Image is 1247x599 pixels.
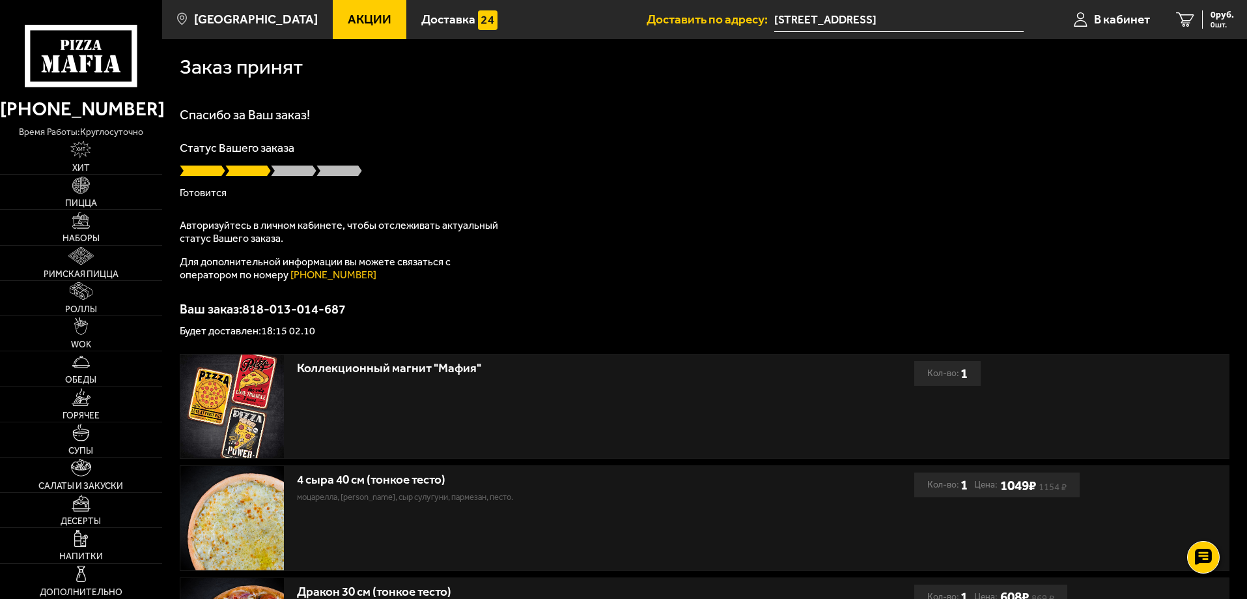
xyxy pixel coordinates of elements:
[478,10,497,30] img: 15daf4d41897b9f0e9f617042186c801.svg
[38,482,123,491] span: Салаты и закуски
[927,361,968,386] div: Кол-во:
[180,57,303,78] h1: Заказ принят
[1039,484,1067,490] s: 1154 ₽
[65,305,97,314] span: Роллы
[1000,477,1036,493] b: 1049 ₽
[180,256,505,282] p: Для дополнительной информации вы можете связаться с оператором по номеру
[647,13,774,25] span: Доставить по адресу:
[44,270,119,279] span: Римская пицца
[180,219,505,245] p: Авторизуйтесь в личном кабинете, чтобы отслеживать актуальный статус Вашего заказа.
[180,142,1229,154] p: Статус Вашего заказа
[59,552,103,561] span: Напитки
[180,188,1229,198] p: Готовится
[63,234,100,243] span: Наборы
[68,446,93,456] span: Супы
[61,517,101,526] span: Десерты
[960,361,968,386] b: 1
[348,13,391,25] span: Акции
[297,473,789,488] div: 4 сыра 40 см (тонкое тесто)
[194,13,318,25] span: [GEOGRAPHIC_DATA]
[71,340,91,349] span: WOK
[421,13,475,25] span: Доставка
[1211,21,1234,29] span: 0 шт.
[1094,13,1150,25] span: В кабинет
[960,473,968,497] b: 1
[290,269,376,281] a: [PHONE_NUMBER]
[72,164,90,173] span: Хит
[65,199,97,208] span: Пицца
[180,302,1229,315] p: Ваш заказ: 818-013-014-687
[40,588,122,597] span: Дополнительно
[65,375,96,385] span: Обеды
[297,491,789,504] p: моцарелла, [PERSON_NAME], сыр сулугуни, пармезан, песто.
[774,8,1024,32] input: Ваш адрес доставки
[1211,10,1234,20] span: 0 руб.
[63,411,100,420] span: Горячее
[774,8,1024,32] span: Каменноостровский проспект, 64П
[297,361,789,376] div: Коллекционный магнит "Мафия"
[180,108,1229,121] h1: Спасибо за Ваш заказ!
[974,473,998,497] span: Цена:
[180,326,1229,336] p: Будет доставлен: 18:15 02.10
[927,473,968,497] div: Кол-во:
